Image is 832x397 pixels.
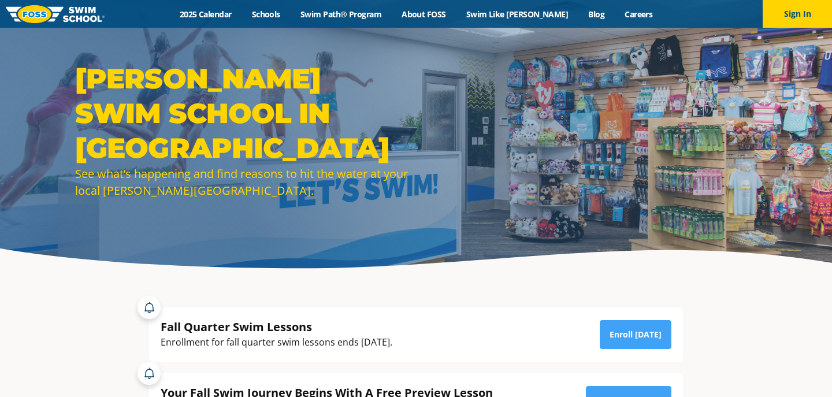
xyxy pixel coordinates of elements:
h1: [PERSON_NAME] Swim School in [GEOGRAPHIC_DATA] [75,61,410,165]
a: About FOSS [392,9,456,20]
a: 2025 Calendar [169,9,242,20]
div: See what’s happening and find reasons to hit the water at your local [PERSON_NAME][GEOGRAPHIC_DATA]. [75,165,410,199]
a: Swim Like [PERSON_NAME] [456,9,578,20]
a: Blog [578,9,615,20]
div: Enrollment for fall quarter swim lessons ends [DATE]. [161,335,392,350]
div: Fall Quarter Swim Lessons [161,319,392,335]
img: FOSS Swim School Logo [6,5,105,23]
a: Schools [242,9,290,20]
a: Enroll [DATE] [600,320,671,349]
a: Careers [615,9,663,20]
a: Swim Path® Program [290,9,391,20]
